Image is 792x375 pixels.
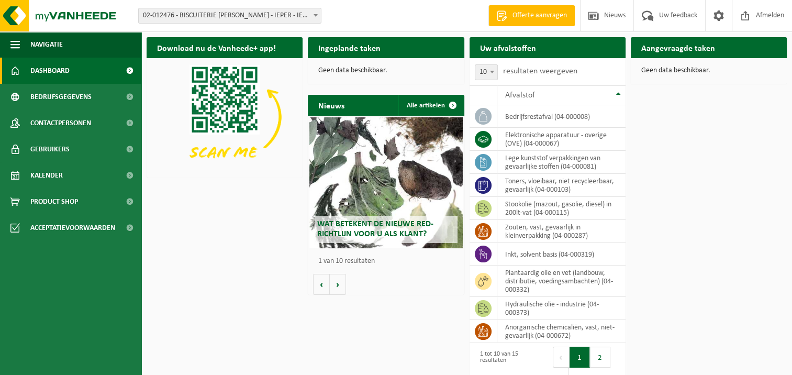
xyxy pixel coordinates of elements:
td: zouten, vast, gevaarlijk in kleinverpakking (04-000287) [497,220,626,243]
p: Geen data beschikbaar. [641,67,776,74]
button: Vorige [313,274,330,295]
p: Geen data beschikbaar. [318,67,453,74]
a: Wat betekent de nieuwe RED-richtlijn voor u als klant? [309,117,462,248]
td: inkt, solvent basis (04-000319) [497,243,626,266]
h2: Ingeplande taken [308,37,391,58]
td: anorganische chemicaliën, vast, niet-gevaarlijk (04-000672) [497,320,626,343]
span: Bedrijfsgegevens [30,84,92,110]
span: Afvalstof [505,91,535,100]
td: bedrijfsrestafval (04-000008) [497,105,626,128]
h2: Nieuws [308,95,355,115]
span: Wat betekent de nieuwe RED-richtlijn voor u als klant? [317,220,433,238]
h2: Uw afvalstoffen [470,37,546,58]
span: Navigatie [30,31,63,58]
span: 02-012476 - BISCUITERIE JULES DESTROOPER - IEPER - IEPER [138,8,321,24]
span: Dashboard [30,58,70,84]
p: 1 van 10 resultaten [318,258,459,265]
span: Acceptatievoorwaarden [30,215,115,241]
td: toners, vloeibaar, niet recycleerbaar, gevaarlijk (04-000103) [497,174,626,197]
span: Product Shop [30,189,78,215]
span: 02-012476 - BISCUITERIE JULES DESTROOPER - IEPER - IEPER [139,8,321,23]
label: resultaten weergeven [503,67,577,75]
a: Alle artikelen [398,95,463,116]
h2: Download nu de Vanheede+ app! [147,37,286,58]
h2: Aangevraagde taken [631,37,726,58]
button: Volgende [330,274,346,295]
td: elektronische apparatuur - overige (OVE) (04-000067) [497,128,626,151]
span: 10 [475,65,497,80]
button: 1 [570,347,590,368]
button: 2 [590,347,610,368]
span: 10 [475,64,498,80]
span: Gebruikers [30,136,70,162]
span: Offerte aanvragen [510,10,570,21]
button: Previous [553,347,570,368]
img: Download de VHEPlus App [147,58,303,175]
td: hydraulische olie - industrie (04-000373) [497,297,626,320]
td: lege kunststof verpakkingen van gevaarlijke stoffen (04-000081) [497,151,626,174]
td: plantaardig olie en vet (landbouw, distributie, voedingsambachten) (04-000332) [497,266,626,297]
span: Kalender [30,162,63,189]
span: Contactpersonen [30,110,91,136]
a: Offerte aanvragen [488,5,575,26]
td: stookolie (mazout, gasolie, diesel) in 200lt-vat (04-000115) [497,197,626,220]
